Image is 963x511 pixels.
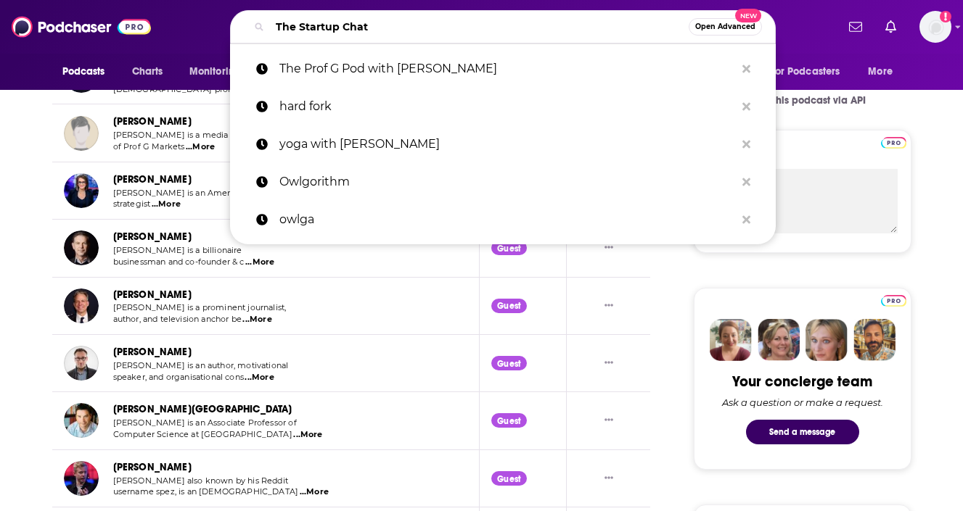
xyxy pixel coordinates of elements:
span: [DEMOGRAPHIC_DATA] professor, author, entr [113,84,303,94]
img: Simon Sinek [64,346,99,381]
p: yoga with jake [279,125,735,163]
div: Guest [491,413,527,428]
img: Steve Huffman [64,461,99,496]
a: [PERSON_NAME] [113,115,192,128]
a: [PERSON_NAME] [113,230,192,243]
span: businessman and co-founder & c [113,257,245,267]
a: Pro website [881,135,906,149]
button: open menu [761,58,861,86]
span: Charts [132,62,163,82]
div: Guest [491,471,527,486]
p: hard fork [279,88,735,125]
img: Jake Tapper [64,288,99,323]
p: owlga [279,201,735,238]
div: Your concierge team [732,373,872,391]
span: ...More [300,486,329,498]
span: Open Advanced [695,23,755,30]
img: Podchaser Pro [881,295,906,307]
img: User Profile [919,11,951,43]
img: Cal Newport [64,403,99,438]
span: Computer Science at [GEOGRAPHIC_DATA] [113,429,292,439]
a: Pro website [881,293,906,307]
span: username spez, is an [DEMOGRAPHIC_DATA] [113,486,299,497]
img: Sydney Profile [710,319,752,361]
img: Jules Profile [806,319,848,361]
a: Get this podcast via API [727,83,878,118]
a: [PERSON_NAME] [113,346,192,358]
span: ...More [245,372,274,383]
span: Podcasts [62,62,105,82]
img: Jon Profile [853,319,896,361]
a: Owlgorithm [230,163,776,201]
span: ...More [245,257,274,268]
label: My Notes [708,144,898,169]
span: ...More [186,141,215,153]
button: open menu [52,58,124,86]
span: [PERSON_NAME] is an American political [113,188,282,198]
span: [PERSON_NAME] is a media analyst and co-host [113,130,308,140]
button: Send a message [746,420,859,444]
a: [PERSON_NAME][GEOGRAPHIC_DATA] [113,403,292,415]
p: The Prof G Pod with Scott Galloway [279,50,735,88]
svg: Add a profile image [940,11,951,22]
button: open menu [858,58,911,86]
div: Guest [491,356,527,370]
a: yoga with [PERSON_NAME] [230,125,776,163]
div: Ask a question or make a request. [722,396,883,408]
div: Guest [491,299,527,313]
button: Show More Button [599,470,619,486]
img: Jessica Tarlov [64,173,99,208]
span: [PERSON_NAME] is an Associate Professor of [113,417,297,428]
a: hard fork [230,88,776,125]
span: speaker, and organisational cons [113,372,244,382]
img: Podchaser - Follow, Share and Rate Podcasts [12,13,151,41]
span: Get this podcast via API [753,94,866,107]
span: [PERSON_NAME] is an author, motivational [113,360,289,370]
span: More [868,62,893,82]
span: ...More [293,429,322,441]
span: New [735,9,761,22]
button: open menu [179,58,260,86]
span: of Prof G Markets [113,141,185,151]
span: [PERSON_NAME] also known by his Reddit [113,475,289,486]
span: [PERSON_NAME] is a prominent journalist, [113,302,287,312]
a: The Prof G Pod with [PERSON_NAME] [230,50,776,88]
a: [PERSON_NAME] [113,288,192,301]
a: [PERSON_NAME] [113,173,192,186]
button: Show profile menu [919,11,951,43]
span: [PERSON_NAME] is a billionaire [113,245,242,255]
button: Show More Button [599,413,619,428]
div: Guest [491,241,527,255]
a: owlga [230,201,776,238]
button: Show More Button [599,241,619,256]
a: Show notifications dropdown [880,14,902,39]
img: Reed Hastings [64,230,99,265]
a: Show notifications dropdown [843,14,868,39]
p: Owlgorithm [279,163,735,201]
img: Barbara Profile [758,319,800,361]
a: Charts [123,58,172,86]
span: ...More [152,199,181,210]
span: author, and television anchor be [113,314,242,324]
a: [PERSON_NAME] [113,461,192,473]
span: Monitoring [189,62,241,82]
span: ...More [242,314,271,325]
img: Ed Elson [64,116,99,151]
button: Open AdvancedNew [689,18,762,36]
span: For Podcasters [771,62,840,82]
span: Logged in as kkade [919,11,951,43]
button: Show More Button [599,298,619,313]
span: strategist [113,199,151,209]
img: Podchaser Pro [881,137,906,149]
button: Show More Button [599,356,619,371]
input: Search podcasts, credits, & more... [270,15,689,38]
div: Search podcasts, credits, & more... [230,10,776,43]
